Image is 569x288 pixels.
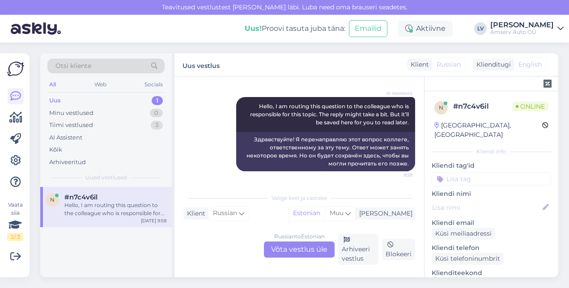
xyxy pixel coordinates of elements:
span: #n7c4v6il [64,193,98,201]
span: Russian [213,208,237,218]
div: Minu vestlused [49,109,93,118]
span: Hello, I am routing this question to the colleague who is responsible for this topic. The reply m... [250,103,410,126]
div: Uus [49,96,61,105]
span: AI Assistent [379,90,412,97]
img: zendesk [544,80,552,88]
input: Lisa nimi [432,203,541,212]
span: Muu [330,209,344,217]
div: Tiimi vestlused [49,121,93,130]
div: 3 [151,121,163,130]
div: Proovi tasuta juba täna: [245,23,345,34]
div: Arhiveeri vestlus [338,234,378,265]
div: Kliendi info [432,148,551,156]
div: Klient [407,60,429,69]
p: Kliendi telefon [432,243,551,253]
div: Arhiveeritud [49,158,86,167]
div: Küsi meiliaadressi [432,228,495,240]
div: 1 [152,96,163,105]
p: Kliendi email [432,218,551,228]
div: Kõik [49,145,62,154]
span: Online [512,102,548,111]
span: 9:58 [379,172,412,178]
p: Klienditeekond [432,268,551,278]
input: Lisa tag [432,172,551,186]
p: Kliendi tag'id [432,161,551,170]
div: Vaata siia [7,201,23,241]
div: 0 [150,109,163,118]
div: Blokeeri [382,239,415,260]
div: Russian to Estonian [274,233,325,241]
button: Emailid [349,20,387,37]
div: Hello, I am routing this question to the colleague who is responsible for this topic. The reply m... [64,201,166,217]
b: Uus! [245,24,262,33]
img: Askly Logo [7,60,24,77]
div: Amserv Auto OÜ [490,29,554,36]
span: Uued vestlused [85,174,127,182]
span: n [439,104,443,111]
span: Russian [437,60,461,69]
div: LV [474,22,487,35]
div: Estonian [289,207,325,220]
div: Klient [183,209,205,218]
div: Здравствуйте! Я перенаправляю этот вопрос коллеге, ответственному за эту тему. Ответ может занять... [236,132,415,171]
div: Aktiivne [398,21,453,37]
label: Uus vestlus [183,59,220,71]
div: AI Assistent [49,133,82,142]
div: All [47,79,58,90]
div: Valige keel ja vastake [183,194,415,202]
div: Socials [143,79,165,90]
span: English [518,60,542,69]
div: # n7c4v6il [453,101,512,112]
div: Võta vestlus üle [264,241,335,258]
div: 2 / 3 [7,233,23,241]
div: Küsi telefoninumbrit [432,253,504,265]
div: Web [93,79,108,90]
span: n [50,196,55,203]
a: [PERSON_NAME]Amserv Auto OÜ [490,21,564,36]
div: [PERSON_NAME] [356,209,412,218]
div: [GEOGRAPHIC_DATA], [GEOGRAPHIC_DATA] [434,121,542,140]
div: Klienditugi [473,60,511,69]
div: [PERSON_NAME] [490,21,554,29]
p: Kliendi nimi [432,189,551,199]
span: Otsi kliente [55,61,91,71]
div: [DATE] 9:58 [141,217,166,224]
